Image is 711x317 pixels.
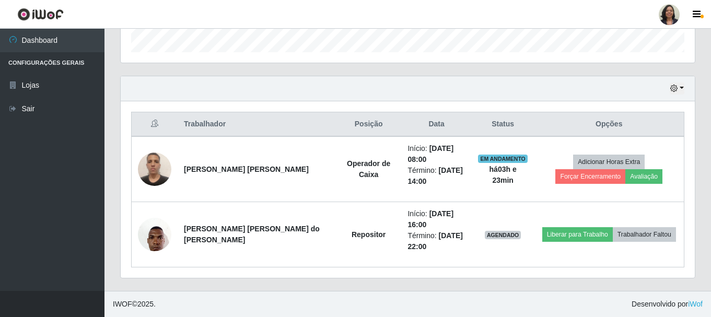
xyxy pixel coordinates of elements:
li: Início: [407,208,465,230]
li: Término: [407,165,465,187]
button: Adicionar Horas Extra [573,155,645,169]
img: CoreUI Logo [17,8,64,21]
button: Trabalhador Faltou [613,227,676,242]
time: [DATE] 16:00 [407,209,453,229]
li: Início: [407,143,465,165]
span: AGENDADO [485,231,521,239]
strong: [PERSON_NAME] [PERSON_NAME] [184,165,309,173]
th: Opções [534,112,684,137]
button: Liberar para Trabalho [542,227,613,242]
strong: Repositor [352,230,386,239]
time: [DATE] 08:00 [407,144,453,163]
li: Término: [407,230,465,252]
button: Avaliação [625,169,662,184]
span: Desenvolvido por [632,299,703,310]
img: 1745348003536.jpeg [138,147,171,191]
strong: há 03 h e 23 min [489,165,517,184]
th: Trabalhador [178,112,336,137]
button: Forçar Encerramento [555,169,625,184]
span: EM ANDAMENTO [478,155,528,163]
strong: [PERSON_NAME] [PERSON_NAME] do [PERSON_NAME] [184,225,320,244]
span: © 2025 . [113,299,156,310]
th: Status [472,112,534,137]
th: Posição [336,112,402,137]
strong: Operador de Caixa [347,159,390,179]
img: 1705573707833.jpeg [138,212,171,256]
a: iWof [688,300,703,308]
th: Data [401,112,471,137]
span: IWOF [113,300,132,308]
